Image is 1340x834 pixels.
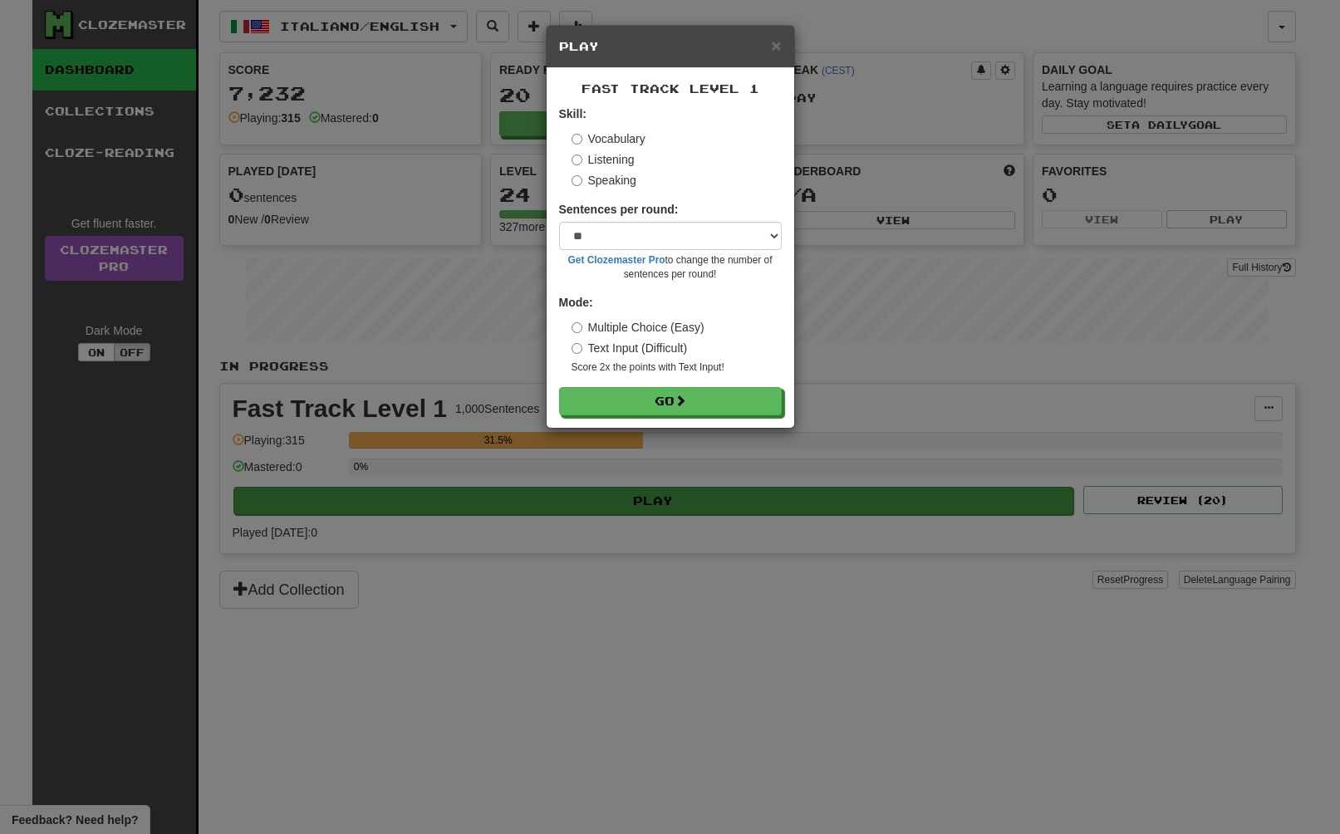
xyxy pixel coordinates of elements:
[572,322,582,333] input: Multiple Choice (Easy)
[572,361,782,375] small: Score 2x the points with Text Input !
[572,343,582,354] input: Text Input (Difficult)
[568,254,665,266] a: Get Clozemaster Pro
[572,134,582,145] input: Vocabulary
[559,201,679,218] label: Sentences per round:
[559,253,782,282] small: to change the number of sentences per round!
[572,319,704,336] label: Multiple Choice (Easy)
[582,81,759,96] span: Fast Track Level 1
[572,175,582,186] input: Speaking
[572,151,635,168] label: Listening
[572,130,645,147] label: Vocabulary
[559,296,593,309] strong: Mode:
[559,38,782,55] h5: Play
[572,155,582,165] input: Listening
[771,36,781,55] span: ×
[559,107,587,120] strong: Skill:
[771,37,781,54] button: Close
[559,387,782,415] button: Go
[572,172,636,189] label: Speaking
[572,340,688,356] label: Text Input (Difficult)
